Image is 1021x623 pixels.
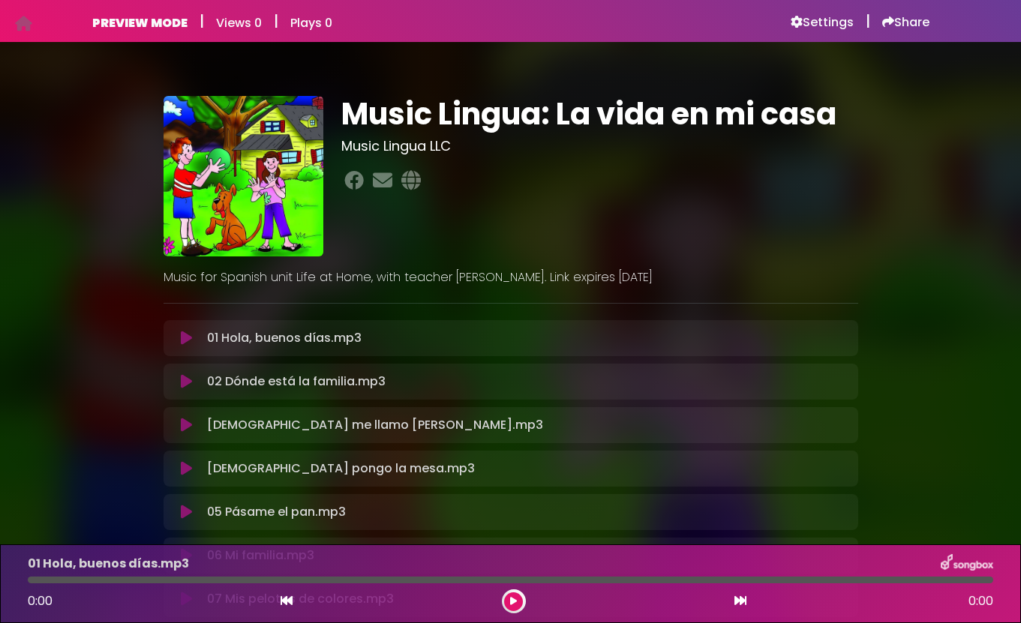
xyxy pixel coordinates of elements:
[164,96,324,256] img: mfnlQiNQ0OMb3jtDhAgi
[207,416,543,434] p: [DEMOGRAPHIC_DATA] me llamo [PERSON_NAME].mp3
[274,12,278,30] h5: |
[164,268,858,286] p: Music for Spanish unit Life at Home, with teacher [PERSON_NAME]. Link expires [DATE]
[28,592,53,610] span: 0:00
[200,12,204,30] h5: |
[341,96,858,132] h1: Music Lingua: La vida en mi casa
[290,16,332,30] h6: Plays 0
[216,16,262,30] h6: Views 0
[866,12,870,30] h5: |
[341,138,858,154] h3: Music Lingua LLC
[207,460,475,478] p: [DEMOGRAPHIC_DATA] pongo la mesa.mp3
[882,15,929,30] a: Share
[28,555,189,573] p: 01 Hola, buenos días.mp3
[791,15,854,30] a: Settings
[92,16,188,30] h6: PREVIEW MODE
[968,592,993,610] span: 0:00
[207,373,386,391] p: 02 Dónde está la familia.mp3
[941,554,993,574] img: songbox-logo-white.png
[207,503,346,521] p: 05 Pásame el pan.mp3
[207,329,362,347] p: 01 Hola, buenos días.mp3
